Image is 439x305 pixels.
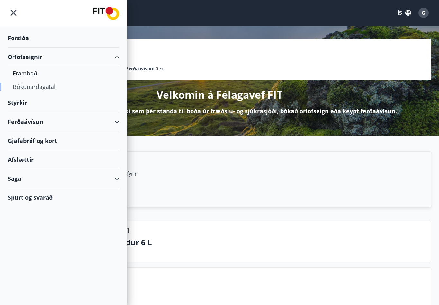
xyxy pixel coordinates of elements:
span: G [422,9,426,16]
div: Ferðaávísun [8,112,119,131]
div: Forsíða [8,29,119,48]
img: union_logo [93,7,119,20]
div: Spurt og svarað [8,188,119,207]
div: Orlofseignir [8,48,119,66]
div: Gjafabréf og kort [8,131,119,150]
button: menu [8,7,19,19]
button: ÍS [394,7,415,19]
div: Framboð [13,66,114,80]
p: Næstu helgi [55,284,426,295]
span: 0 kr. [156,65,165,72]
div: Bókunardagatal [13,80,114,93]
p: Akureyri - Furulundur 6 L [55,237,426,248]
p: Velkomin á Félagavef FIT [157,88,283,102]
div: Styrkir [8,93,119,112]
p: Hér getur þú sótt um þá styrki sem þér standa til boða úr fræðslu- og sjúkrasjóði, bókað orlofsei... [42,107,397,115]
div: Saga [8,169,119,188]
p: Ferðaávísun : [126,65,154,72]
button: G [416,5,431,21]
div: Afslættir [8,150,119,169]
